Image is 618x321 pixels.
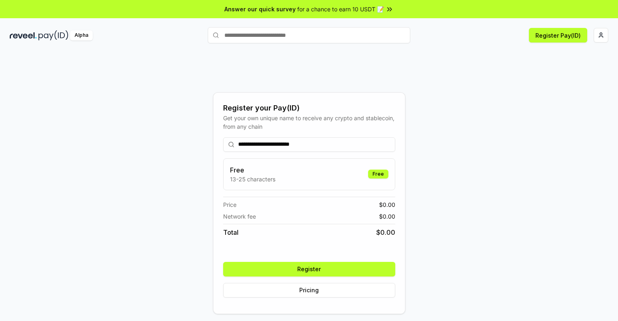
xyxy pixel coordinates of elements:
[223,200,237,209] span: Price
[379,212,395,221] span: $ 0.00
[376,227,395,237] span: $ 0.00
[10,30,37,40] img: reveel_dark
[223,102,395,114] div: Register your Pay(ID)
[38,30,68,40] img: pay_id
[230,165,275,175] h3: Free
[230,175,275,183] p: 13-25 characters
[223,283,395,298] button: Pricing
[223,227,239,237] span: Total
[223,262,395,276] button: Register
[223,114,395,131] div: Get your own unique name to receive any crypto and stablecoin, from any chain
[224,5,296,13] span: Answer our quick survey
[223,212,256,221] span: Network fee
[70,30,93,40] div: Alpha
[529,28,587,43] button: Register Pay(ID)
[368,170,388,179] div: Free
[297,5,384,13] span: for a chance to earn 10 USDT 📝
[379,200,395,209] span: $ 0.00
